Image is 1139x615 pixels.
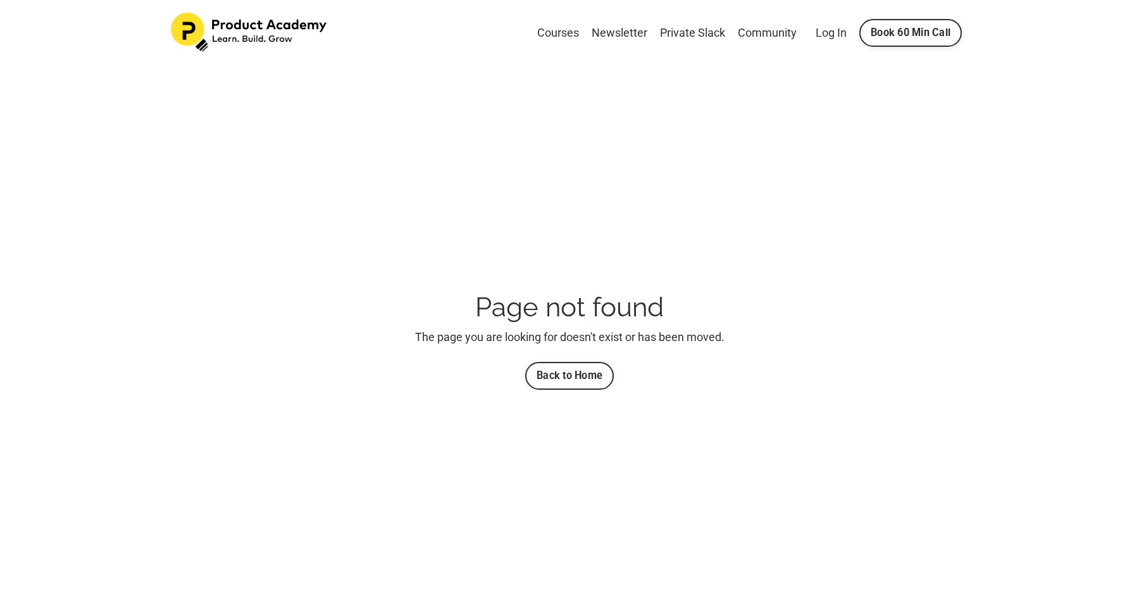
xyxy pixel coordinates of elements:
p: The page you are looking for doesn't exist or has been moved. [375,328,764,347]
a: Log In [816,26,847,39]
a: Back to Home [525,362,614,390]
a: Community [738,24,797,42]
a: Courses [537,24,579,42]
a: Book 60 Min Call [859,19,962,47]
img: Product Academy Logo [171,13,329,52]
a: Private Slack [660,24,725,42]
h1: Page not found [375,292,764,323]
a: Newsletter [592,24,647,42]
